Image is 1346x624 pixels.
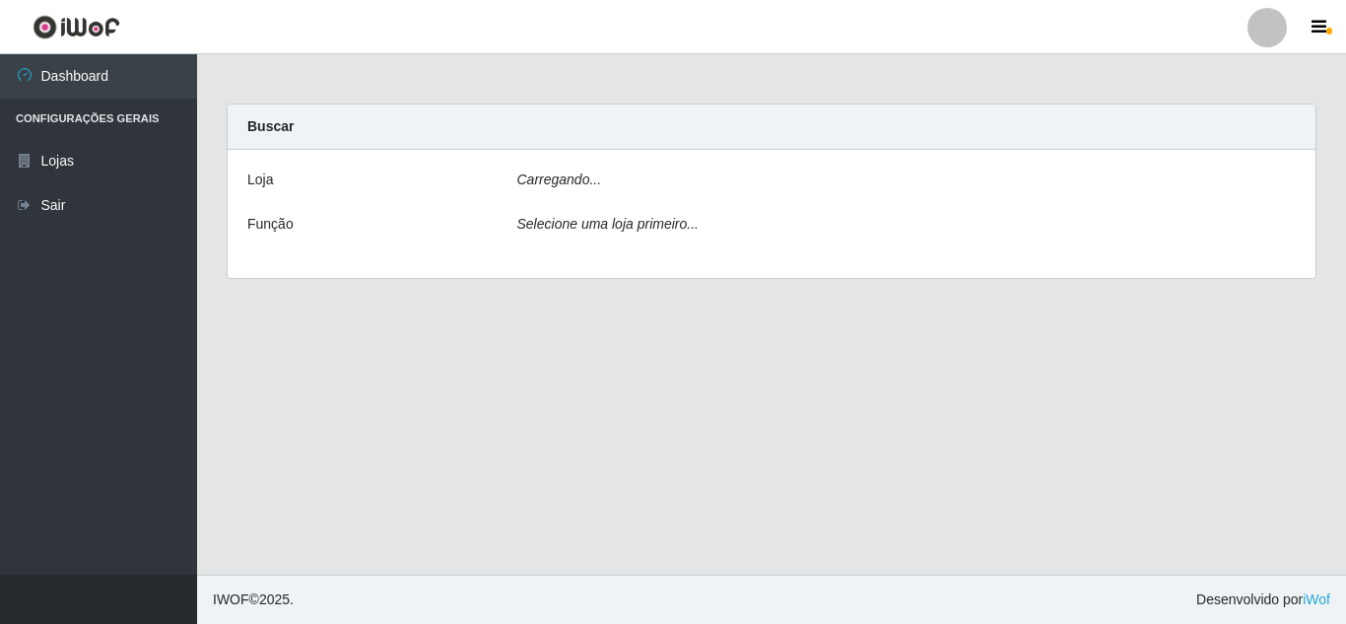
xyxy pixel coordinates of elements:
[213,591,249,607] span: IWOF
[247,118,294,134] strong: Buscar
[1196,589,1330,610] span: Desenvolvido por
[247,214,294,235] label: Função
[517,216,699,232] i: Selecione uma loja primeiro...
[1303,591,1330,607] a: iWof
[213,589,294,610] span: © 2025 .
[247,170,273,190] label: Loja
[517,172,602,187] i: Carregando...
[33,15,120,39] img: CoreUI Logo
